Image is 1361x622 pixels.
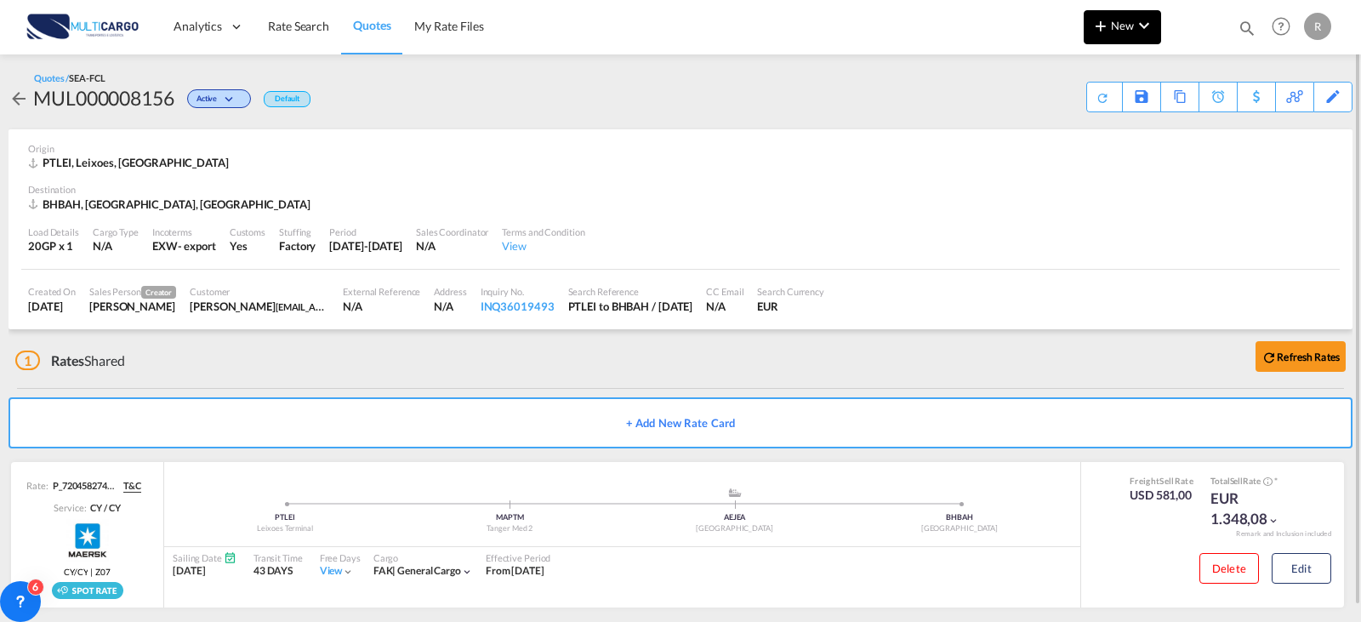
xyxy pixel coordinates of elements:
div: PTLEI, Leixoes, Europe [28,155,233,170]
span: SEA-FCL [69,72,105,83]
div: Save As Template [1123,83,1160,111]
div: Free Days [320,551,361,564]
div: INQ36019493 [481,299,555,314]
b: Refresh Rates [1277,351,1340,363]
div: Transit Time [253,551,303,564]
button: Spot Rates are dynamic & can fluctuate with time [1261,476,1273,488]
button: Edit [1272,553,1331,584]
md-icon: icon-plus 400-fg [1091,15,1111,36]
div: Yes [230,238,265,254]
div: 43 DAYS [253,564,303,579]
div: From 19 Aug 2025 [486,564,544,579]
md-icon: icon-chevron-down [1267,515,1279,527]
div: Change Status Here [174,84,255,111]
div: Cargo [373,551,473,564]
div: Crissan Dias [190,299,329,314]
img: 82db67801a5411eeacfdbd8acfa81e61.png [26,8,140,46]
div: Default [264,91,310,107]
span: Subject to Remarks [1273,476,1278,486]
div: N/A [434,299,466,314]
div: Change Status Here [187,89,251,108]
div: Rollable available [52,582,123,599]
div: Stuffing [279,225,316,238]
div: Incoterms [152,225,216,238]
div: Quote PDF is not available at this time [1096,83,1113,105]
div: [DATE] [173,564,236,579]
div: USD 581,00 [1130,487,1193,504]
div: External Reference [343,285,420,298]
div: BHBAH [847,512,1072,523]
div: general cargo [373,564,461,579]
span: PTLEI, Leixoes, [GEOGRAPHIC_DATA] [43,156,229,169]
div: CC Email [706,285,743,298]
div: Factory Stuffing [279,238,316,254]
div: BHBAH, Bahrain, Middle East [28,197,315,212]
div: R [1304,13,1331,40]
md-icon: icon-chevron-down [1134,15,1154,36]
div: Sales Coordinator [416,225,488,238]
md-icon: assets/icons/custom/ship-fill.svg [725,488,745,497]
div: PTLEI to BHBAH / 19 Aug 2025 [568,299,693,314]
div: Effective Period [486,551,550,564]
div: Inquiry No. [481,285,555,298]
div: Cargo Type [93,225,139,238]
div: Address [434,285,466,298]
button: Delete [1199,553,1259,584]
md-icon: Schedules Available [224,551,236,564]
div: Total Rate [1210,475,1296,488]
div: [GEOGRAPHIC_DATA] [847,523,1072,534]
span: [EMAIL_ADDRESS][PERSON_NAME][DOMAIN_NAME] [276,300,498,313]
div: Destination [28,183,1333,196]
span: Help [1267,12,1296,41]
md-icon: icon-refresh [1261,350,1277,365]
span: Creator [141,286,176,299]
div: View [502,238,584,254]
div: MAPTM [397,512,622,523]
span: New [1091,19,1154,32]
span: Analytics [174,18,222,35]
span: Rate Search [268,19,329,33]
div: CY / CY [86,501,120,514]
div: [GEOGRAPHIC_DATA] [623,523,847,534]
div: Quotes /SEA-FCL [34,71,105,84]
div: Customer [190,285,329,298]
div: - export [178,238,216,254]
div: N/A [416,238,488,254]
span: Service: [54,501,86,514]
div: MUL000008156 [33,84,174,111]
span: Sell [1159,476,1174,486]
div: Search Reference [568,285,693,298]
span: Quotes [353,18,390,32]
div: 20GP x 1 [28,238,79,254]
span: My Rate Files [414,19,484,33]
div: 10 Sep 2025 [329,238,402,254]
div: AEJEA [623,512,847,523]
span: Active [196,94,221,110]
div: Remark and Inclusion included [1223,529,1344,539]
div: 19 Aug 2025 [28,299,76,314]
div: Viewicon-chevron-down [320,564,355,579]
div: N/A [343,299,420,314]
md-icon: icon-chevron-down [221,95,242,105]
span: Rate: [26,479,48,493]
span: T&C [123,479,141,493]
div: Freight Rate [1130,475,1193,487]
div: Period [329,225,402,238]
button: + Add New Rate Card [9,397,1352,448]
span: CY/CY [64,566,88,578]
div: N/A [706,299,743,314]
div: icon-magnify [1238,19,1256,44]
button: icon-refreshRefresh Rates [1256,341,1346,372]
div: EUR [757,299,824,314]
div: Ricardo Santos [89,299,176,314]
md-icon: icon-chevron-down [461,566,473,578]
button: icon-plus 400-fgNewicon-chevron-down [1084,10,1161,44]
div: Tanger Med 2 [397,523,622,534]
div: Origin [28,142,1333,155]
div: Leixoes Terminal [173,523,397,534]
div: icon-arrow-left [9,84,33,111]
span: FAK [373,564,398,577]
div: EXW [152,238,178,254]
div: P_7204582749_P01er3soa [48,479,117,493]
